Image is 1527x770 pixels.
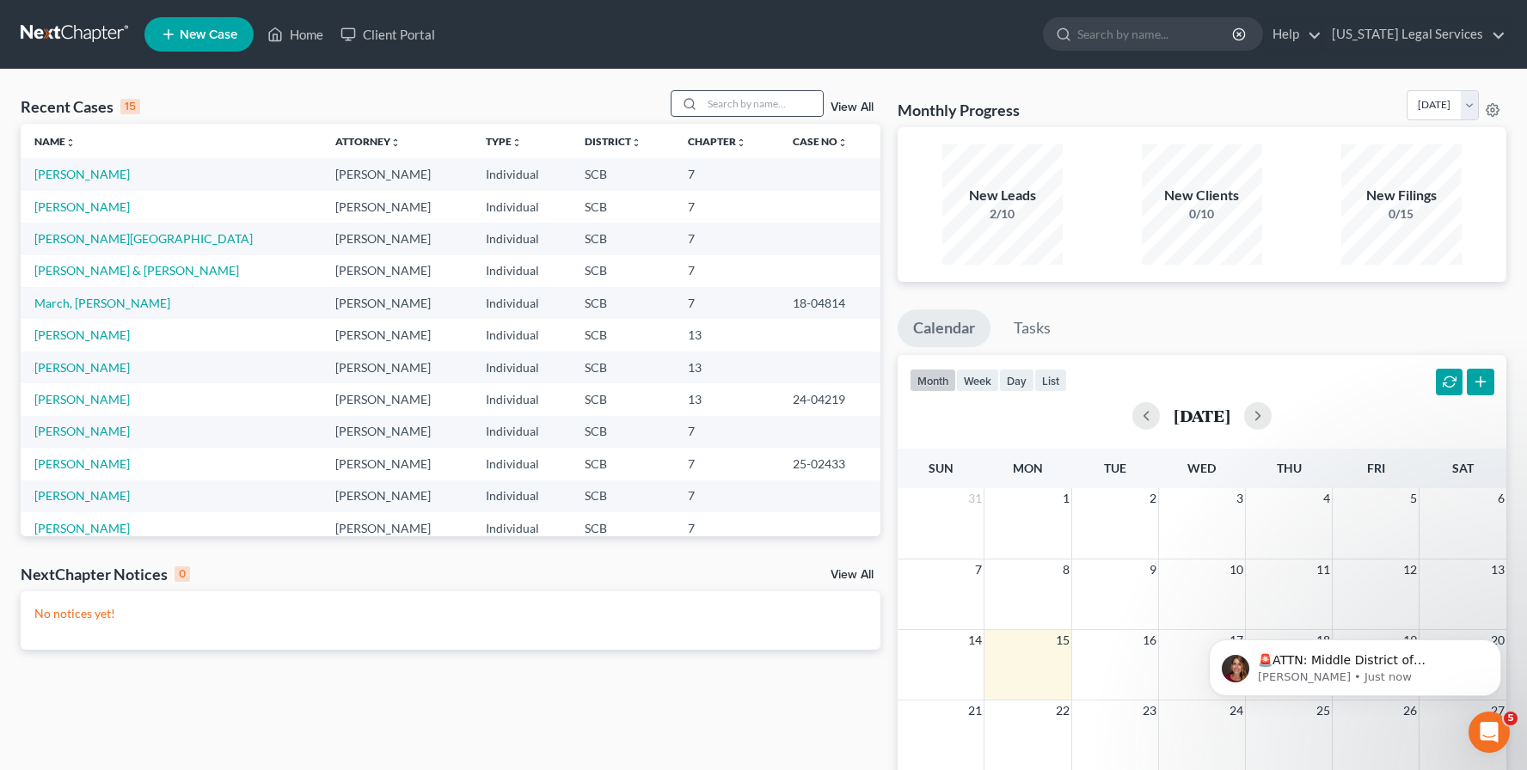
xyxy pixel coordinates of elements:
td: 25-02433 [779,448,880,480]
div: 0 [175,566,190,582]
td: SCB [571,480,674,512]
a: [PERSON_NAME] [34,424,130,438]
div: 0/10 [1142,205,1262,223]
span: 6 [1496,488,1506,509]
td: [PERSON_NAME] [322,416,472,448]
td: 7 [674,158,779,190]
td: 18-04814 [779,287,880,319]
a: [PERSON_NAME] [34,488,130,503]
a: Tasks [998,309,1066,347]
td: 13 [674,351,779,383]
td: Individual [472,512,571,544]
a: [PERSON_NAME] [34,392,130,406]
td: SCB [571,191,674,223]
span: 23 [1141,700,1158,721]
span: Tue [1104,461,1126,475]
td: [PERSON_NAME] [322,351,472,383]
td: SCB [571,383,674,415]
td: [PERSON_NAME] [322,319,472,351]
iframe: Intercom notifications message [1183,603,1527,724]
button: week [956,369,999,392]
span: 8 [1061,559,1071,580]
td: [PERSON_NAME] [322,158,472,190]
a: [PERSON_NAME] [34,327,130,342]
td: Individual [472,223,571,254]
td: SCB [571,416,674,448]
h2: [DATE] [1174,406,1230,425]
a: Case Nounfold_more [793,135,848,148]
div: New Leads [942,186,1063,205]
a: Nameunfold_more [34,135,76,148]
td: 7 [674,512,779,544]
span: 14 [966,630,984,651]
div: Recent Cases [21,96,140,117]
td: 13 [674,319,779,351]
td: SCB [571,158,674,190]
span: 13 [1489,559,1506,580]
a: Help [1264,19,1322,50]
td: SCB [571,351,674,383]
div: 2/10 [942,205,1063,223]
p: No notices yet! [34,605,867,622]
span: 16 [1141,630,1158,651]
td: [PERSON_NAME] [322,255,472,287]
td: Individual [472,255,571,287]
span: 21 [966,700,984,721]
a: View All [831,101,874,113]
td: Individual [472,351,571,383]
a: View All [831,569,874,581]
button: list [1034,369,1067,392]
td: Individual [472,480,571,512]
span: 22 [1054,700,1071,721]
td: Individual [472,287,571,319]
i: unfold_more [65,137,76,148]
span: 10 [1228,559,1245,580]
td: Individual [472,158,571,190]
input: Search by name... [1077,18,1235,50]
td: Individual [472,191,571,223]
a: Home [259,19,332,50]
div: NextChapter Notices [21,564,190,584]
i: unfold_more [390,137,401,148]
input: Search by name... [702,91,823,116]
button: month [910,369,956,392]
span: Thu [1277,461,1302,475]
span: 15 [1054,630,1071,651]
a: [PERSON_NAME] [34,521,130,535]
i: unfold_more [512,137,522,148]
a: Calendar [898,309,990,347]
a: [PERSON_NAME] [34,456,130,471]
td: SCB [571,448,674,480]
td: SCB [571,287,674,319]
i: unfold_more [736,137,746,148]
td: Individual [472,319,571,351]
span: New Case [180,28,237,41]
td: 7 [674,480,779,512]
a: [PERSON_NAME] [34,360,130,375]
span: Mon [1013,461,1043,475]
div: New Clients [1142,186,1262,205]
a: March, [PERSON_NAME] [34,296,170,310]
td: SCB [571,319,674,351]
td: Individual [472,416,571,448]
td: 7 [674,191,779,223]
a: Client Portal [332,19,444,50]
span: 4 [1322,488,1332,509]
span: 5 [1408,488,1419,509]
span: Wed [1187,461,1216,475]
td: Individual [472,383,571,415]
button: day [999,369,1034,392]
a: [PERSON_NAME] [34,199,130,214]
a: Chapterunfold_more [688,135,746,148]
span: 1 [1061,488,1071,509]
span: 7 [973,559,984,580]
span: 11 [1315,559,1332,580]
td: [PERSON_NAME] [322,448,472,480]
i: unfold_more [631,137,641,148]
h3: Monthly Progress [898,100,1020,120]
td: 13 [674,383,779,415]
